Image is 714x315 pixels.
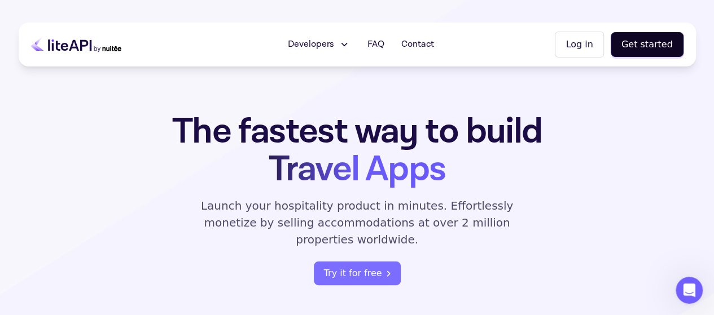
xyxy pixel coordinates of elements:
[367,38,384,51] span: FAQ
[314,261,401,285] button: Try it for free
[360,33,391,56] a: FAQ
[676,277,703,304] iframe: Intercom live chat
[394,33,440,56] a: Contact
[401,38,433,51] span: Contact
[555,32,603,57] button: Log in
[269,146,445,193] span: Travel Apps
[287,38,334,51] span: Developers
[281,33,357,56] button: Developers
[188,197,527,248] p: Launch your hospitality product in minutes. Effortlessly monetize by selling accommodations at ov...
[137,113,578,188] h1: The fastest way to build
[611,32,684,57] button: Get started
[314,261,401,285] a: register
